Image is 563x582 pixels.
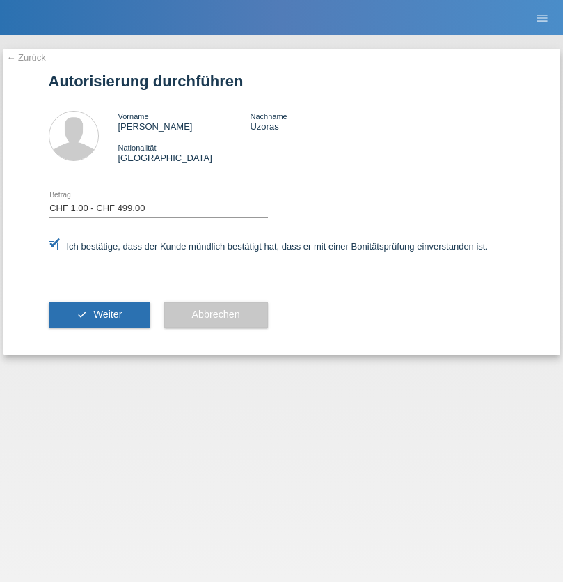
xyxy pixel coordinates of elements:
[118,144,157,152] span: Nationalität
[7,52,46,63] a: ← Zurück
[49,241,489,252] label: Ich bestätige, dass der Kunde mündlich bestätigt hat, dass er mit einer Bonitätsprüfung einversta...
[192,309,240,320] span: Abbrechen
[250,111,382,132] div: Uzoras
[93,309,122,320] span: Weiter
[49,72,515,90] h1: Autorisierung durchführen
[49,302,150,328] button: check Weiter
[528,13,556,22] a: menu
[118,112,149,121] span: Vorname
[118,111,251,132] div: [PERSON_NAME]
[77,309,88,320] i: check
[118,142,251,163] div: [GEOGRAPHIC_DATA]
[164,302,268,328] button: Abbrechen
[250,112,287,121] span: Nachname
[535,11,549,25] i: menu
